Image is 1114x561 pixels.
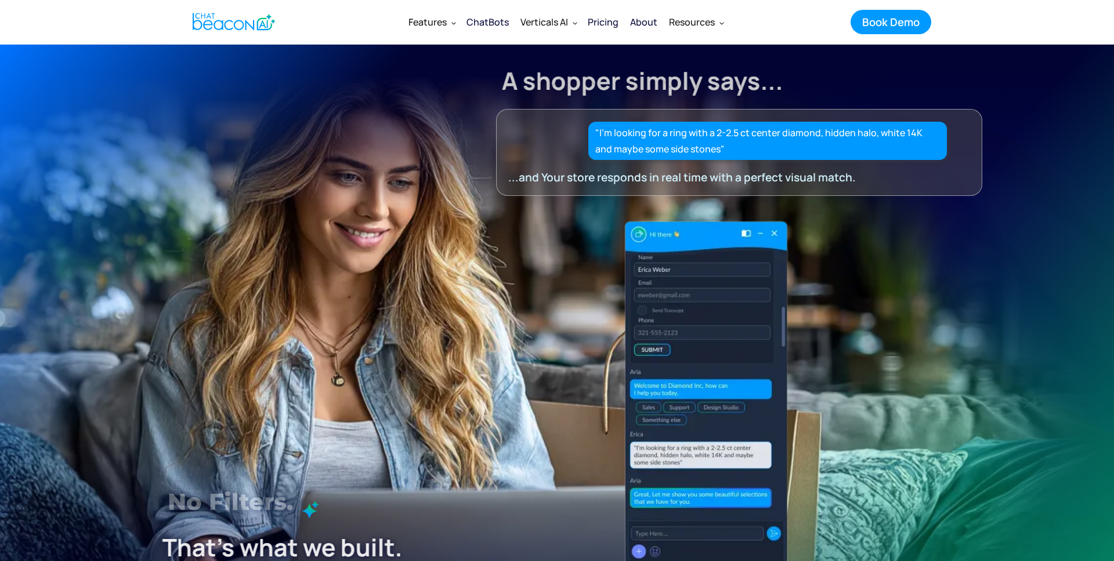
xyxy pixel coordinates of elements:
a: About [624,7,663,37]
div: "I’m looking for a ring with a 2-2.5 ct center diamond, hidden halo, white 14K and maybe some sid... [595,125,941,157]
div: Resources [669,14,715,30]
div: Verticals AI [515,8,582,36]
div: About [630,14,657,30]
a: Book Demo [851,10,931,34]
img: Dropdown [573,20,577,25]
div: Features [403,8,461,36]
a: ChatBots [461,7,515,37]
div: ...and Your store responds in real time with a perfect visual match. [508,169,945,185]
div: ChatBots [466,14,509,30]
a: Pricing [582,7,624,37]
div: Pricing [588,14,619,30]
div: Verticals AI [520,14,568,30]
div: Features [408,14,447,30]
img: Dropdown [719,20,724,25]
img: Dropdown [451,20,456,25]
strong: A shopper simply says... [502,64,783,97]
div: Resources [663,8,729,36]
div: Book Demo [862,14,920,30]
a: home [183,8,282,36]
h1: No filters. [168,483,524,520]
